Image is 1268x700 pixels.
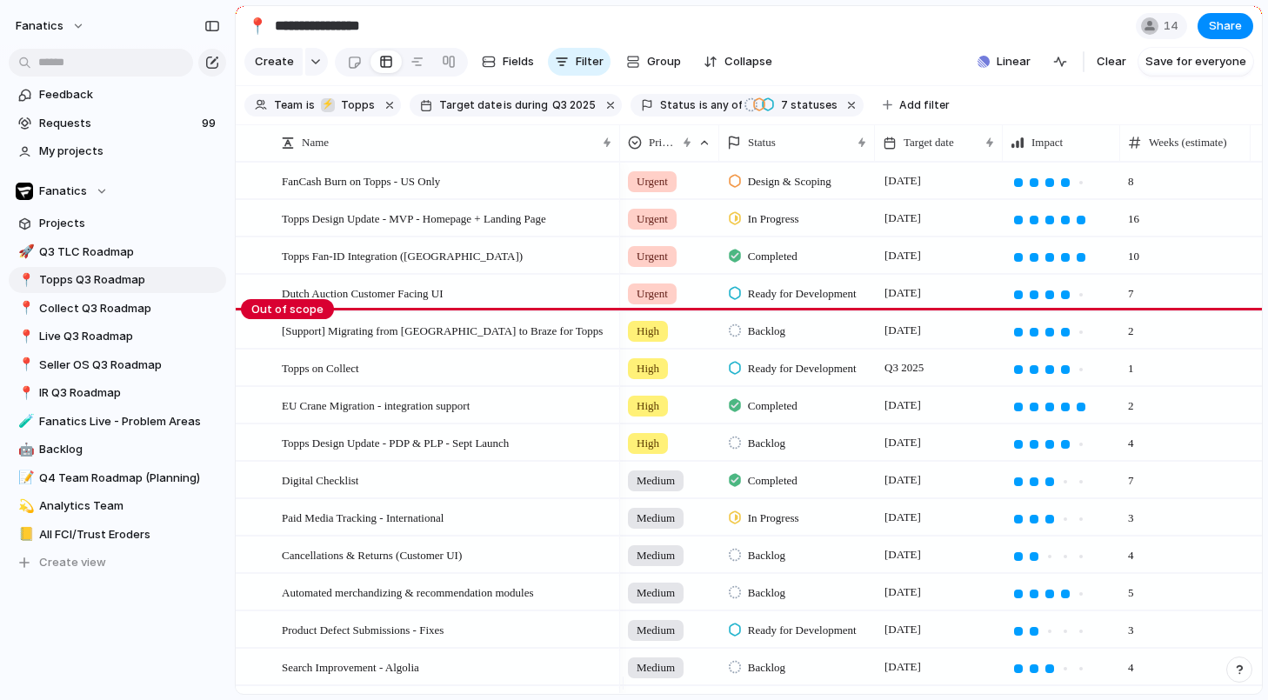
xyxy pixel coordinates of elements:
div: 📝 [18,468,30,488]
button: 💫 [16,497,33,515]
button: 7 statuses [744,96,841,115]
div: 🚀 [18,242,30,262]
span: Create [255,53,294,70]
span: Cancellations & Returns (Customer UI) [282,544,462,564]
a: 📒All FCI/Trust Eroders [9,522,226,548]
span: Priority [649,134,676,151]
button: 📒 [16,526,33,543]
span: Collapse [724,53,772,70]
span: [DATE] [880,619,925,640]
div: 📝Q4 Team Roadmap (Planning) [9,465,226,491]
button: Group [617,48,690,76]
span: Out of scope [241,299,334,320]
span: Topps Design Update - PDP & PLP - Sept Launch [282,432,509,452]
button: Save for everyone [1138,48,1253,76]
button: 📝 [16,470,33,487]
span: My projects [39,143,220,160]
span: Medium [637,547,675,564]
span: Medium [637,659,675,677]
span: is [306,97,315,113]
span: 7 [1121,276,1250,303]
span: Search Improvement - Algolia [282,657,419,677]
span: Collect Q3 Roadmap [39,300,220,317]
span: 3 [1121,612,1250,639]
span: Backlog [748,547,785,564]
span: Requests [39,115,197,132]
span: Backlog [748,584,785,602]
a: Projects [9,210,226,237]
span: Topps on Collect [282,357,359,377]
span: Design & Scoping [748,173,831,190]
span: 99 [202,115,219,132]
span: [DATE] [880,320,925,341]
button: Q3 2025 [549,96,599,115]
span: Medium [637,622,675,639]
button: Fanatics [9,178,226,204]
span: Clear [1097,53,1126,70]
span: 4 [1121,425,1250,452]
span: Impact [1031,134,1063,151]
a: 🤖Backlog [9,437,226,463]
span: Urgent [637,210,668,228]
span: Medium [637,510,675,527]
a: 🧪Fanatics Live - Problem Areas [9,409,226,435]
button: Create [244,48,303,76]
span: High [637,323,659,340]
span: is [504,97,512,113]
button: Share [1198,13,1253,39]
a: 📍Seller OS Q3 Roadmap [9,352,226,378]
span: any of [708,97,742,113]
span: [DATE] [880,208,925,229]
span: High [637,435,659,452]
span: 3 [1121,500,1250,527]
button: Collapse [697,48,779,76]
div: 📍 [248,14,267,37]
a: 📍Topps Q3 Roadmap [9,267,226,293]
span: 10 [1121,238,1250,265]
span: Fields [503,53,534,70]
span: 14 [1164,17,1184,35]
span: Fanatics Live - Problem Areas [39,413,220,430]
button: is [303,96,318,115]
button: Create view [9,550,226,576]
button: 🧪 [16,413,33,430]
span: Topps Fan-ID Integration ([GEOGRAPHIC_DATA]) [282,245,523,265]
span: Backlog [39,441,220,458]
span: Target date [439,97,502,113]
span: 16 [1121,201,1250,228]
span: [DATE] [880,507,925,528]
span: Urgent [637,173,668,190]
span: Completed [748,397,798,415]
div: 🚀Q3 TLC Roadmap [9,239,226,265]
span: In Progress [748,510,799,527]
a: 📍Collect Q3 Roadmap [9,296,226,322]
span: Topps Q3 Roadmap [39,271,220,289]
span: Name [302,134,329,151]
span: Status [748,134,776,151]
a: My projects [9,138,226,164]
button: Linear [971,49,1038,75]
div: 📍 [18,270,30,290]
span: Backlog [748,659,785,677]
div: 💫 [18,497,30,517]
span: Live Q3 Roadmap [39,328,220,345]
span: Target date [904,134,954,151]
span: Automated merchandizing & recommendation modules [282,582,534,602]
div: 🤖 [18,440,30,460]
button: 🤖 [16,441,33,458]
span: [DATE] [880,657,925,677]
span: Product Defect Submissions - Fixes [282,619,444,639]
span: [DATE] [880,170,925,191]
span: Ready for Development [748,360,857,377]
a: 📍Live Q3 Roadmap [9,323,226,350]
span: 8 [1121,163,1250,190]
span: 2 [1121,313,1250,340]
span: 1 [1121,350,1250,377]
a: 💫Analytics Team [9,493,226,519]
span: Ready for Development [748,622,857,639]
span: 7 [1121,463,1250,490]
span: Completed [748,248,798,265]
